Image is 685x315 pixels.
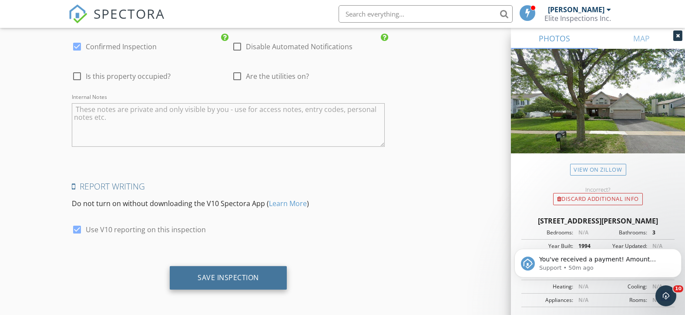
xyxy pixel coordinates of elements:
[94,4,165,23] span: SPECTORA
[578,296,588,304] span: N/A
[652,296,662,304] span: N/A
[86,225,206,234] label: Use V10 reporting on this inspection
[598,296,647,304] div: Rooms:
[524,229,573,237] div: Bedrooms:
[655,285,676,306] iframe: Intercom live chat
[511,230,685,291] iframe: Intercom notifications message
[339,5,513,23] input: Search everything...
[198,273,259,282] div: Save Inspection
[570,164,626,176] a: View on Zillow
[553,193,643,205] div: Discard Additional info
[598,28,685,49] a: MAP
[72,181,385,192] h4: Report Writing
[521,216,675,226] div: [STREET_ADDRESS][PERSON_NAME]
[548,5,604,14] div: [PERSON_NAME]
[72,198,385,209] p: Do not turn on without downloading the V10 Spectora App ( )
[544,14,611,23] div: Elite Inspections Inc.
[673,285,683,292] span: 10
[246,72,309,81] span: Are the utilities on?
[647,229,672,237] div: 3
[511,186,685,193] div: Incorrect?
[578,229,588,236] span: N/A
[269,199,307,208] a: Learn More
[511,28,598,49] a: PHOTOS
[524,296,573,304] div: Appliances:
[68,12,165,30] a: SPECTORA
[86,42,157,51] label: Confirmed Inspection
[246,42,353,51] label: Disable Automated Notifications
[86,72,171,81] span: Is this property occupied?
[598,229,647,237] div: Bathrooms:
[72,103,385,147] textarea: Internal Notes
[511,49,685,174] img: streetview
[68,4,87,24] img: The Best Home Inspection Software - Spectora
